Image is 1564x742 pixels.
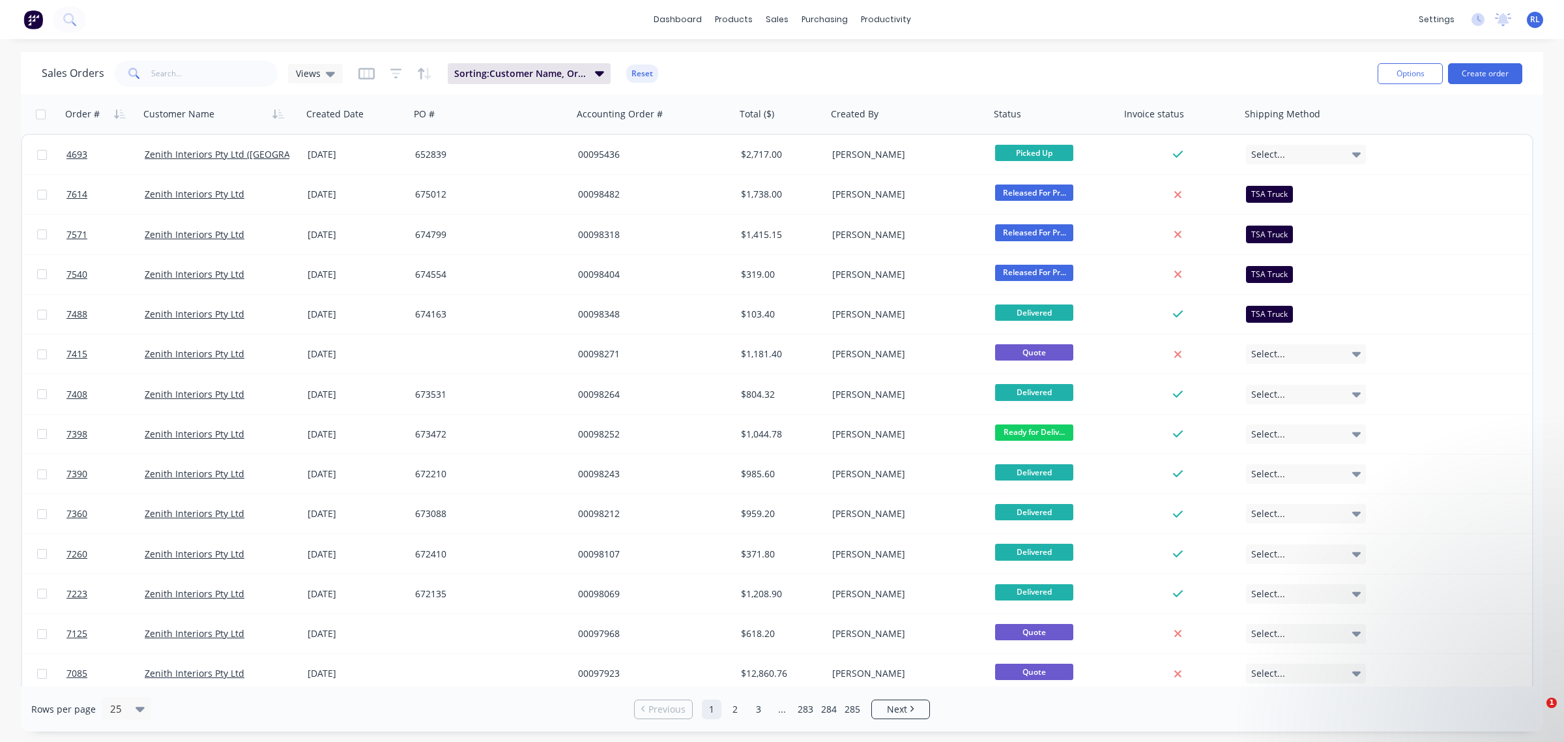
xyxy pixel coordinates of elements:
span: Delivered [995,584,1073,601]
div: [PERSON_NAME] [832,228,977,241]
a: Zenith Interiors Pty Ltd [145,228,244,241]
a: 7614 [66,175,145,214]
div: $1,044.78 [741,428,818,441]
span: 7360 [66,507,87,520]
a: 4693 [66,135,145,174]
div: $319.00 [741,268,818,281]
div: [DATE] [308,348,405,361]
div: Customer Name [143,108,214,121]
div: [PERSON_NAME] [832,428,977,441]
div: $804.32 [741,388,818,401]
div: Created Date [306,108,364,121]
a: Zenith Interiors Pty Ltd [145,548,244,560]
span: 7125 [66,627,87,640]
span: RL [1530,14,1540,25]
a: Page 2 [725,700,745,719]
a: Zenith Interiors Pty Ltd [145,308,244,320]
div: 673088 [415,507,560,520]
span: Ready for Deliv... [995,424,1073,441]
div: $103.40 [741,308,818,321]
span: 7390 [66,467,87,481]
span: Released For Pr... [995,224,1073,241]
a: 7488 [66,295,145,334]
a: Page 285 [843,700,862,719]
div: [DATE] [308,268,405,281]
div: settings [1412,10,1461,29]
a: 7540 [66,255,145,294]
div: [PERSON_NAME] [832,587,977,601]
div: TSA Truck [1246,266,1293,283]
a: 7223 [66,574,145,614]
span: Views [296,67,321,80]
span: Delivered [995,464,1073,481]
div: 00097923 [578,667,723,680]
div: [PERSON_NAME] [832,507,977,520]
a: Zenith Interiors Pty Ltd [145,428,244,440]
ul: Pagination [629,700,935,719]
div: [DATE] [308,228,405,241]
div: [PERSON_NAME] [832,148,977,161]
a: Previous page [635,703,692,716]
a: Zenith Interiors Pty Ltd [145,507,244,520]
span: Select... [1251,148,1285,161]
div: 00098318 [578,228,723,241]
div: 674554 [415,268,560,281]
span: Quote [995,344,1073,361]
div: [PERSON_NAME] [832,467,977,481]
a: Zenith Interiors Pty Ltd [145,188,244,200]
span: 7223 [66,587,87,601]
span: Previous [648,703,686,716]
div: purchasing [795,10,854,29]
span: Delivered [995,384,1073,400]
div: [PERSON_NAME] [832,308,977,321]
div: Invoice status [1124,108,1184,121]
span: 4693 [66,148,87,161]
div: [PERSON_NAME] [832,627,977,640]
div: productivity [854,10,918,29]
button: Reset [626,65,658,83]
a: 7415 [66,334,145,374]
button: Create order [1448,63,1522,84]
div: 00098069 [578,587,723,601]
span: Select... [1251,388,1285,401]
div: sales [759,10,795,29]
button: Options [1378,63,1443,84]
a: 7398 [66,415,145,454]
a: dashboard [647,10,708,29]
div: 674799 [415,228,560,241]
span: 7540 [66,268,87,281]
span: Delivered [995,304,1073,321]
span: 7415 [66,348,87,361]
span: Select... [1251,348,1285,361]
span: Quote [995,664,1073,680]
div: TSA Truck [1246,306,1293,323]
div: TSA Truck [1246,226,1293,243]
div: [PERSON_NAME] [832,388,977,401]
div: 00098264 [578,388,723,401]
a: Page 3 [749,700,768,719]
input: Search... [151,61,278,87]
span: Sorting: Customer Name, Order # [454,67,587,80]
div: [DATE] [308,667,405,680]
button: Sorting:Customer Name, Order # [448,63,611,84]
div: Status [994,108,1021,121]
a: Page 1 is your current page [702,700,721,719]
a: Page 284 [819,700,839,719]
div: [DATE] [308,507,405,520]
div: $1,181.40 [741,348,818,361]
div: [DATE] [308,428,405,441]
span: Rows per page [31,703,96,716]
a: Zenith Interiors Pty Ltd [145,268,244,280]
span: Delivered [995,544,1073,560]
div: PO # [414,108,435,121]
div: $1,415.15 [741,228,818,241]
span: 7260 [66,548,87,561]
div: 672135 [415,587,560,601]
div: 672410 [415,548,560,561]
div: [PERSON_NAME] [832,268,977,281]
span: 1 [1546,698,1557,708]
div: 673531 [415,388,560,401]
span: Released For Pr... [995,185,1073,201]
div: 675012 [415,188,560,201]
div: 00097968 [578,627,723,640]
